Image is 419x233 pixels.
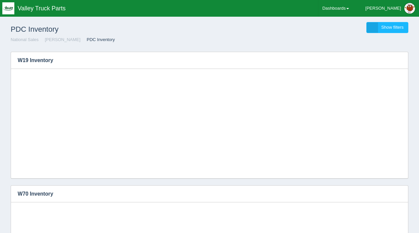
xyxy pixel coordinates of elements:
h1: PDC Inventory [11,22,210,37]
a: [PERSON_NAME] [45,37,80,42]
img: q1blfpkbivjhsugxdrfq.png [2,2,14,14]
div: [PERSON_NAME] [365,2,401,15]
span: Show filters [381,25,404,30]
li: PDC Inventory [82,37,115,43]
span: Valley Truck Parts [18,5,66,12]
a: Show filters [366,22,408,33]
a: National Sales [11,37,39,42]
img: Profile Picture [404,3,415,14]
h3: W70 Inventory [11,186,398,202]
h3: W19 Inventory [11,52,388,69]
